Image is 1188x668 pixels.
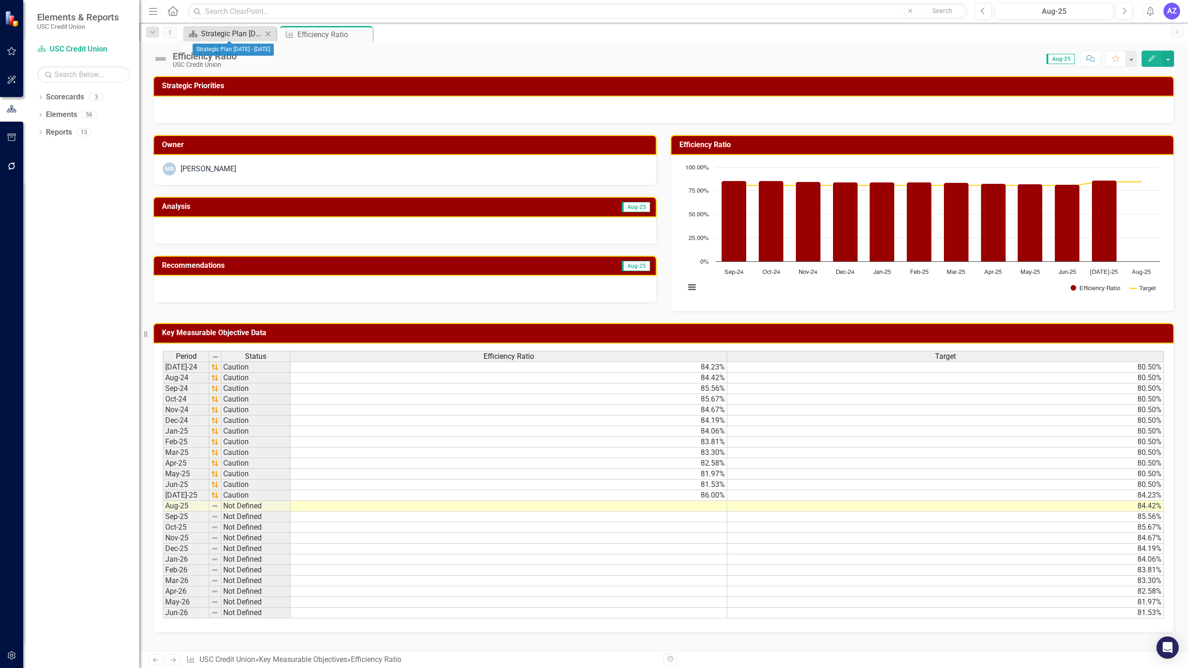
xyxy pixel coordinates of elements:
[211,363,219,371] img: 7u2iTZrTEZ7i9oDWlPBULAqDHDmR3vKCs7My6dMMCIpfJOwzDMAzDMBH4B3+rbZfrisroAAAAAElFTkSuQmCC
[484,352,534,361] span: Efficiency Ratio
[163,597,209,608] td: May-26
[37,12,119,23] span: Elements & Reports
[211,470,219,478] img: 7u2iTZrTEZ7i9oDWlPBULAqDHDmR3vKCs7My6dMMCIpfJOwzDMAzDMBH4B3+rbZfrisroAAAAAElFTkSuQmCC
[799,269,817,275] text: Nov-24
[297,29,370,40] div: Efficiency Ratio
[727,405,1164,415] td: 80.50%
[689,212,709,218] text: 50.00%
[291,383,727,394] td: 85.56%
[211,556,219,563] img: 8DAGhfEEPCf229AAAAAElFTkSuQmCC
[689,188,709,194] text: 75.00%
[173,51,237,61] div: Efficiency Ratio
[201,28,262,39] div: Strategic Plan [DATE] - [DATE]
[622,202,650,212] span: Aug-25
[291,426,727,437] td: 84.06%
[200,655,255,664] a: USC Credit Union
[1059,269,1076,275] text: Jun-25
[163,586,209,597] td: Apr-26
[221,426,291,437] td: Caution
[291,458,727,469] td: 82.58%
[291,373,727,383] td: 84.42%
[727,586,1164,597] td: 82.58%
[727,565,1164,576] td: 83.81%
[221,554,291,565] td: Not Defined
[245,352,266,361] span: Status
[727,544,1164,554] td: 84.19%
[163,490,209,501] td: [DATE]-25
[722,181,747,262] path: Sep-24, 85.56330368. Efficiency Ratio.
[221,469,291,480] td: Caution
[211,577,219,584] img: 8DAGhfEEPCf229AAAAAElFTkSuQmCC
[46,127,72,138] a: Reports
[833,182,858,262] path: Dec-24, 84.19181874. Efficiency Ratio.
[37,44,130,55] a: USC Credit Union
[679,141,1169,149] h3: Efficiency Ratio
[211,417,219,424] img: 7u2iTZrTEZ7i9oDWlPBULAqDHDmR3vKCs7My6dMMCIpfJOwzDMAzDMBH4B3+rbZfrisroAAAAAElFTkSuQmCC
[727,501,1164,512] td: 84.42%
[796,182,821,262] path: Nov-24, 84.66754107. Efficiency Ratio.
[680,162,1164,302] svg: Interactive chart
[291,362,727,373] td: 84.23%
[162,202,403,211] h3: Analysis
[163,576,209,586] td: Mar-26
[163,533,209,544] td: Nov-25
[221,522,291,533] td: Not Defined
[727,383,1164,394] td: 80.50%
[163,426,209,437] td: Jan-25
[351,655,401,664] div: Efficiency Ratio
[984,269,1002,275] text: Apr-25
[163,512,209,522] td: Sep-25
[291,490,727,501] td: 86.00%
[722,167,1142,262] g: Efficiency Ratio, series 1 of 2. Bar series with 12 bars.
[163,608,209,618] td: Jun-26
[212,353,219,361] img: 8DAGhfEEPCf229AAAAAElFTkSuQmCC
[836,269,854,275] text: Dec-24
[221,565,291,576] td: Not Defined
[163,458,209,469] td: Apr-25
[211,460,219,467] img: 7u2iTZrTEZ7i9oDWlPBULAqDHDmR3vKCs7My6dMMCIpfJOwzDMAzDMBH4B3+rbZfrisroAAAAAElFTkSuQmCC
[291,415,727,426] td: 84.19%
[727,469,1164,480] td: 80.50%
[994,3,1113,19] button: Aug-25
[221,373,291,383] td: Caution
[211,513,219,520] img: 8DAGhfEEPCf229AAAAAElFTkSuQmCC
[163,522,209,533] td: Oct-25
[1071,285,1120,292] button: Show Efficiency Ratio
[176,352,197,361] span: Period
[727,522,1164,533] td: 85.67%
[162,141,651,149] h3: Owner
[162,329,1169,337] h3: Key Measurable Objective Data
[932,7,952,14] span: Search
[221,394,291,405] td: Caution
[221,490,291,501] td: Caution
[981,184,1006,262] path: Apr-25, 82.57862183. Efficiency Ratio.
[193,44,274,56] div: Strategic Plan [DATE] - [DATE]
[211,598,219,606] img: 8DAGhfEEPCf229AAAAAElFTkSuQmCC
[221,576,291,586] td: Not Defined
[163,565,209,576] td: Feb-26
[186,655,657,665] div: » »
[727,597,1164,608] td: 81.97%
[727,576,1164,586] td: 83.30%
[291,437,727,447] td: 83.81%
[211,385,219,392] img: 7u2iTZrTEZ7i9oDWlPBULAqDHDmR3vKCs7My6dMMCIpfJOwzDMAzDMBH4B3+rbZfrisroAAAAAElFTkSuQmCC
[727,415,1164,426] td: 80.50%
[82,111,97,119] div: 56
[1130,285,1156,292] button: Show Target
[870,182,895,262] path: Jan-25, 84.0620463. Efficiency Ratio.
[221,597,291,608] td: Not Defined
[188,3,968,19] input: Search ClearPoint...
[221,447,291,458] td: Caution
[291,469,727,480] td: 81.97%
[153,52,168,66] img: Not Defined
[1163,3,1180,19] div: AZ
[727,373,1164,383] td: 80.50%
[37,66,130,83] input: Search Below...
[221,458,291,469] td: Caution
[1046,54,1075,64] span: Aug-25
[211,406,219,414] img: 7u2iTZrTEZ7i9oDWlPBULAqDHDmR3vKCs7My6dMMCIpfJOwzDMAzDMBH4B3+rbZfrisroAAAAAElFTkSuQmCC
[291,480,727,490] td: 81.53%
[221,544,291,554] td: Not Defined
[211,502,219,510] img: 8DAGhfEEPCf229AAAAAElFTkSuQmCC
[89,93,103,101] div: 3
